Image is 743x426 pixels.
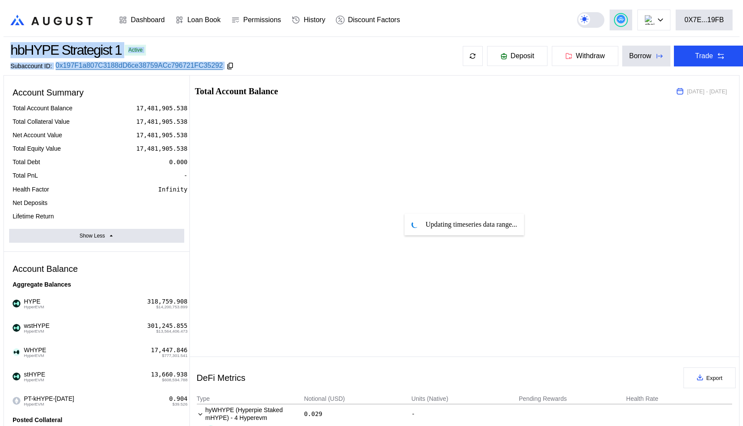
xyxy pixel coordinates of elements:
[10,63,52,69] div: Subaccount ID:
[13,348,20,356] img: _UP3jBsi_400x400.jpg
[17,400,22,405] img: hyperevm-CUbfO1az.svg
[197,373,245,383] div: DeFi Metrics
[13,172,38,179] div: Total PnL
[286,4,331,36] a: History
[17,352,22,356] img: hyperevm-CUbfO1az.svg
[147,322,188,330] div: 301,245.855
[197,395,210,402] div: Type
[9,229,184,243] button: Show Less
[184,199,187,207] div: -
[304,410,322,417] div: 0.029
[511,52,534,60] span: Deposit
[411,395,448,402] div: Units (Native)
[411,406,517,422] div: -
[169,395,187,403] div: 0.904
[576,52,605,60] span: Withdraw
[187,16,221,24] div: Loan Book
[20,395,74,406] span: PT-kHYPE-[DATE]
[9,261,184,277] div: Account Balance
[17,303,22,307] img: hyperevm-CUbfO1az.svg
[551,46,619,66] button: Withdraw
[17,376,22,380] img: hyperevm-CUbfO1az.svg
[637,10,670,30] button: chain logo
[13,158,40,166] div: Total Debt
[626,395,658,402] div: Health Rate
[348,16,400,24] div: Discount Factors
[13,300,20,307] img: hyperliquid.jpg
[184,212,187,220] div: -
[13,199,47,207] div: Net Deposits
[113,4,170,36] a: Dashboard
[136,131,187,139] div: 17,481,905.538
[24,353,46,358] span: HyperEVM
[20,322,50,334] span: wstHYPE
[676,10,733,30] button: 0X7E...19FB
[131,16,165,24] div: Dashboard
[195,87,663,96] h2: Total Account Balance
[304,395,345,402] div: Notional (USD)
[13,397,20,405] img: empty-token.png
[9,277,184,291] div: Aggregate Balances
[80,233,105,239] div: Show Less
[13,131,62,139] div: Net Account Value
[20,347,46,358] span: WHYPE
[10,42,121,58] div: hbHYPE Strategist 1
[169,158,187,166] div: 0.000
[172,402,188,406] span: $39.526
[20,371,45,382] span: stHYPE
[151,371,187,378] div: 13,660.938
[20,298,44,309] span: HYPE
[13,185,49,193] div: Health Factor
[17,327,22,332] img: hyperevm-CUbfO1az.svg
[707,375,723,381] span: Export
[24,402,74,406] span: HyperEVM
[13,104,73,112] div: Total Account Balance
[622,46,670,66] button: Borrow
[56,62,223,70] a: 0x197F1a807C3188dD6ce38759ACc796721FC35292
[184,172,187,179] div: -
[683,367,736,388] button: Export
[411,221,418,228] img: pending
[645,15,654,25] img: chain logo
[24,329,50,334] span: HyperEVM
[331,4,405,36] a: Discount Factors
[136,145,187,152] div: 17,481,905.538
[162,378,188,382] span: $608,594.788
[158,185,187,193] div: Infinity
[162,353,188,358] span: $777,301.541
[170,4,226,36] a: Loan Book
[9,84,184,101] div: Account Summary
[629,52,651,60] div: Borrow
[13,145,61,152] div: Total Equity Value
[136,118,187,125] div: 17,481,905.538
[425,221,517,228] span: Updating timeseries data range...
[519,395,567,402] div: Pending Rewards
[13,118,70,125] div: Total Collateral Value
[304,16,325,24] div: History
[156,305,187,309] span: $14,200,753.899
[147,298,188,305] div: 318,759.908
[684,16,724,24] div: 0X7E...19FB
[226,4,286,36] a: Permissions
[156,329,187,334] span: $13,564,406.473
[151,347,187,354] div: 17,447.846
[487,46,548,66] button: Deposit
[243,16,281,24] div: Permissions
[695,52,713,60] div: Trade
[24,305,44,309] span: HyperEVM
[24,378,45,382] span: HyperEVM
[13,324,20,332] img: hyperliquid.png
[197,406,303,422] div: hyWHYPE (Hyperpie Staked mHYPE) - 4 Hyperevm
[13,373,20,380] img: hyperliquid.jpg
[136,104,187,112] div: 17,481,905.538
[13,212,54,220] div: Lifetime Return
[128,47,143,53] div: Active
